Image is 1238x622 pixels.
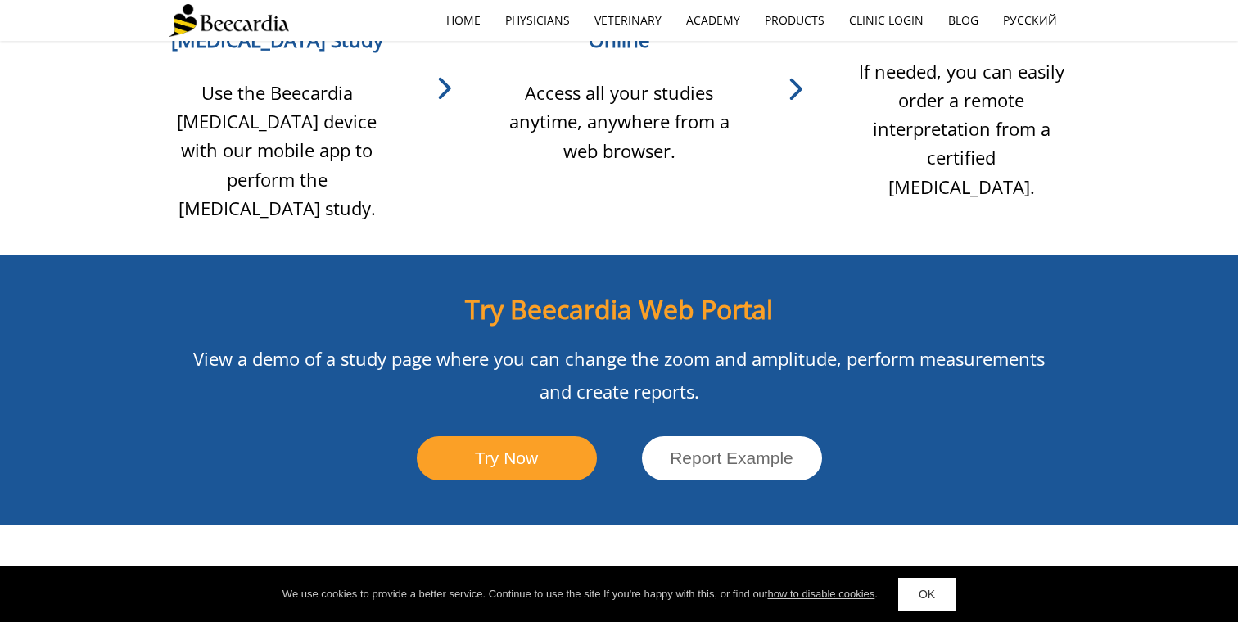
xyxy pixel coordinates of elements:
[434,2,493,39] a: home
[642,436,822,480] a: Report Example
[582,2,674,39] a: Veterinary
[767,588,874,600] a: how to disable cookies
[475,448,538,467] span: Try Now
[282,586,878,602] div: We use cookies to provide a better service. Continue to use the site If you're happy with this, o...
[417,436,597,480] a: Try Now
[193,346,1045,403] span: View a demo of a study page where you can change the zoom and amplitude, perform measurements and...
[177,80,377,220] span: Use the Beecardia [MEDICAL_DATA] device with our mobile app to perform the [MEDICAL_DATA] study.
[752,2,837,39] a: Products
[674,2,752,39] a: Academy
[465,291,773,327] span: Try Beecardia Web Portal
[898,578,956,611] a: OK
[859,59,1064,199] span: If needed, you can easily order a remote interpretation from a certified [MEDICAL_DATA].
[837,2,936,39] a: Clinic Login
[169,4,289,37] img: Beecardia
[936,2,991,39] a: Blog
[493,2,582,39] a: Physicians
[509,80,730,162] span: Access all your studies anytime, anywhere from a web browser.
[991,2,1069,39] a: Русский
[670,448,793,467] span: Report Example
